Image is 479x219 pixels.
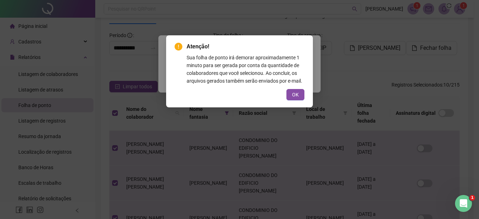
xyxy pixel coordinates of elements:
span: Atenção! [187,42,304,51]
span: 1 [469,195,475,201]
span: exclamation-circle [175,43,182,51]
div: Sua folha de ponto irá demorar aproximadamente 1 minuto para ser gerada por conta da quantidade d... [187,54,304,85]
span: OK [292,91,299,99]
iframe: Intercom live chat [455,195,472,212]
button: OK [286,89,304,100]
